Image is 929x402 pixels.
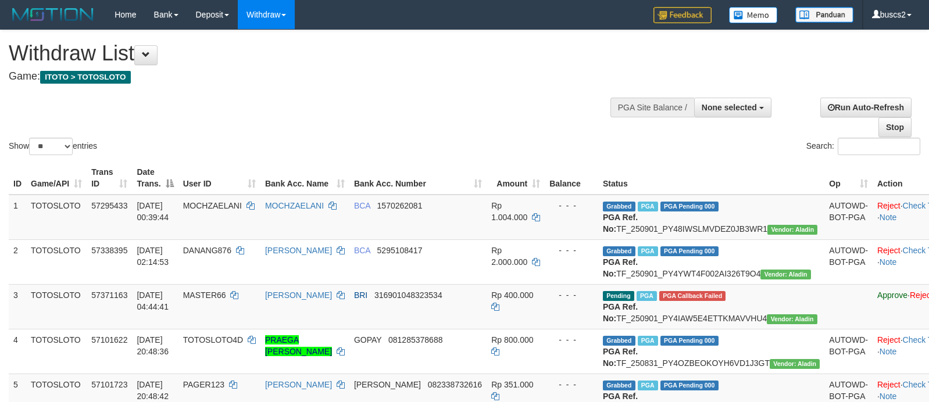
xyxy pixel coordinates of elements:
span: GOPAY [354,335,381,344]
div: PGA Site Balance / [610,98,694,117]
td: TF_250831_PY4OZBEOKOYH6VD1J3GT [598,329,824,374]
span: Grabbed [603,246,635,256]
span: [DATE] 00:39:44 [137,201,169,222]
span: ITOTO > TOTOSLOTO [40,71,131,84]
b: PGA Ref. No: [603,213,638,234]
span: BRI [354,290,367,300]
label: Search: [806,138,920,155]
td: TOTOSLOTO [26,284,87,329]
h1: Withdraw List [9,42,608,65]
input: Search: [838,138,920,155]
div: - - - [549,289,594,301]
span: Rp 800.000 [491,335,533,344]
span: Pending [603,291,634,301]
div: - - - [549,200,594,211]
span: Copy 082338732616 to clipboard [428,380,482,389]
td: 3 [9,284,26,329]
img: panduan.png [795,7,853,23]
span: TOTOSLOTO4D [183,335,243,344]
span: PGA Pending [660,381,719,390]
td: TOTOSLOTO [26,195,87,240]
td: 1 [9,195,26,240]
td: TF_250901_PY4YWT4F002AI326T9O4 [598,239,824,284]
span: BCA [354,246,370,255]
th: Date Trans.: activate to sort column descending [132,161,178,195]
button: None selected [694,98,771,117]
span: MOCHZAELANI [183,201,242,210]
span: Vendor URL: https://payment4.1velocity.biz [770,359,820,369]
a: PRAEGA [PERSON_NAME] [265,335,332,356]
span: [DATE] 20:48:36 [137,335,169,356]
th: Balance [545,161,598,195]
td: TF_250901_PY4IAW5E4ETTKMAVVHU4 [598,284,824,329]
a: Run Auto-Refresh [820,98,912,117]
a: Note [880,213,897,222]
span: Grabbed [603,202,635,211]
th: Bank Acc. Number: activate to sort column ascending [349,161,487,195]
a: Reject [877,201,901,210]
span: Rp 2.000.000 [491,246,527,267]
span: PGA Pending [660,246,719,256]
th: Trans ID: activate to sort column ascending [87,161,132,195]
td: AUTOWD-BOT-PGA [824,239,873,284]
span: 57295433 [91,201,127,210]
th: ID [9,161,26,195]
span: None selected [702,103,757,112]
a: Note [880,257,897,267]
th: Op: activate to sort column ascending [824,161,873,195]
th: Amount: activate to sort column ascending [487,161,545,195]
span: PGA Pending [660,202,719,211]
span: [PERSON_NAME] [354,380,421,389]
div: - - - [549,245,594,256]
a: [PERSON_NAME] [265,290,332,300]
label: Show entries [9,138,97,155]
span: Marked by buscs1 [638,202,658,211]
span: Marked by buscs2 [637,291,657,301]
span: Marked by buscs1 [638,246,658,256]
a: [PERSON_NAME] [265,246,332,255]
a: Approve [877,290,907,300]
span: 57371163 [91,290,127,300]
span: PAGER123 [183,380,224,389]
span: [DATE] 02:14:53 [137,246,169,267]
td: AUTOWD-BOT-PGA [824,329,873,374]
img: MOTION_logo.png [9,6,97,23]
th: User ID: activate to sort column ascending [178,161,260,195]
b: PGA Ref. No: [603,347,638,368]
div: - - - [549,379,594,390]
a: Note [880,347,897,356]
span: [DATE] 04:44:41 [137,290,169,311]
td: TF_250901_PY48IWSLMVDEZ0JB3WR1 [598,195,824,240]
a: Reject [877,335,901,344]
th: Bank Acc. Name: activate to sort column ascending [260,161,349,195]
span: 57101622 [91,335,127,344]
span: 57101723 [91,380,127,389]
a: Reject [877,380,901,389]
span: Rp 351.000 [491,380,533,389]
th: Status [598,161,824,195]
span: Marked by buscs1 [638,336,658,346]
span: Vendor URL: https://payment4.1velocity.biz [767,225,817,235]
img: Feedback.jpg [653,7,712,23]
span: Copy 1570262081 to clipboard [377,201,423,210]
span: DANANG876 [183,246,231,255]
td: TOTOSLOTO [26,329,87,374]
a: Stop [878,117,912,137]
td: 4 [9,329,26,374]
a: MOCHZAELANI [265,201,324,210]
b: PGA Ref. No: [603,257,638,278]
td: AUTOWD-BOT-PGA [824,195,873,240]
td: 2 [9,239,26,284]
span: 57338395 [91,246,127,255]
span: Rp 1.004.000 [491,201,527,222]
span: Grabbed [603,336,635,346]
span: MASTER66 [183,290,226,300]
span: Copy 081285378688 to clipboard [388,335,442,344]
th: Game/API: activate to sort column ascending [26,161,87,195]
span: Vendor URL: https://payment4.1velocity.biz [760,270,810,279]
select: Showentries [29,138,73,155]
span: Copy 316901048323534 to clipboard [374,290,442,300]
img: Button%20Memo.svg [729,7,778,23]
span: BCA [354,201,370,210]
span: [DATE] 20:48:42 [137,380,169,401]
